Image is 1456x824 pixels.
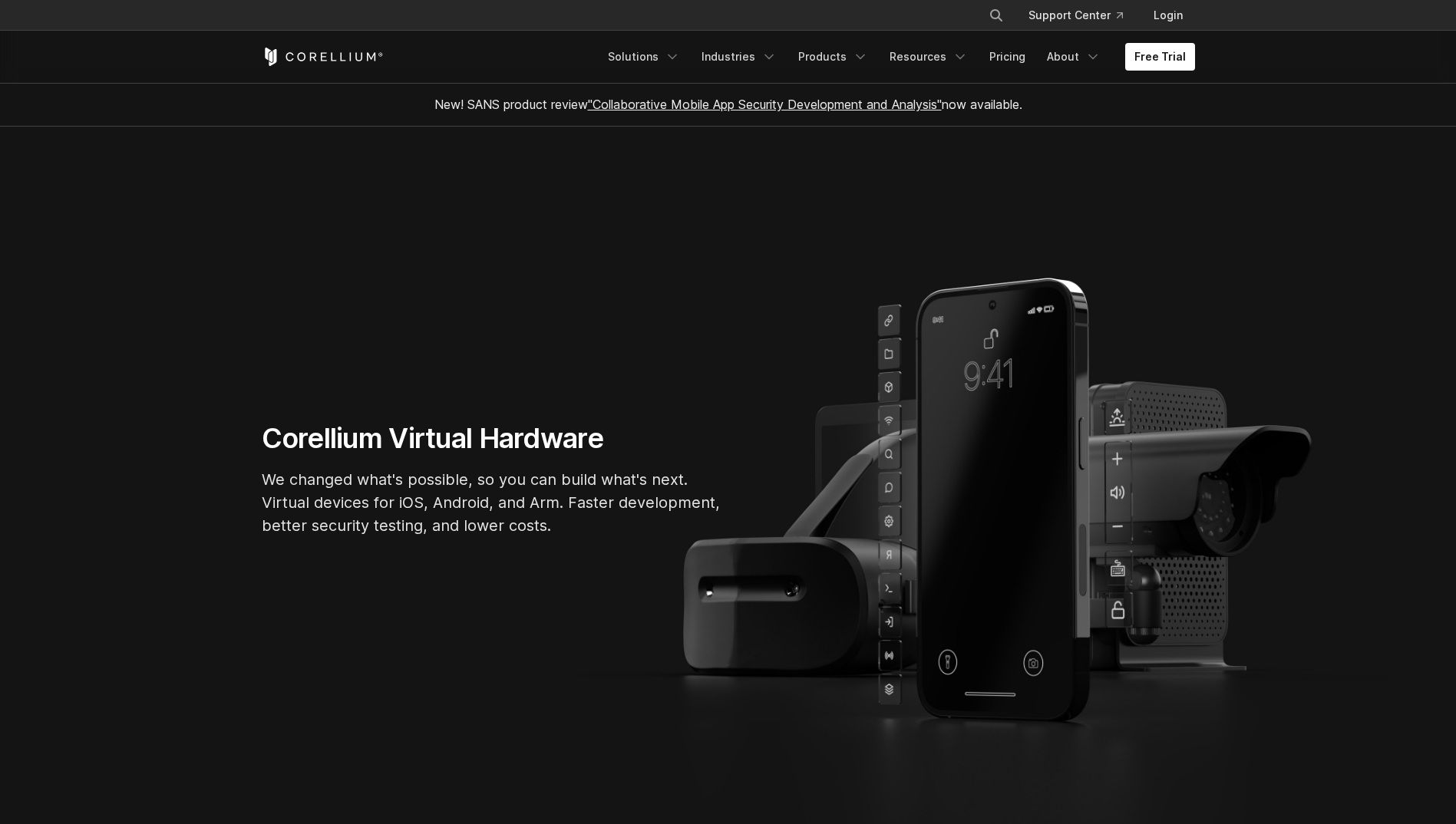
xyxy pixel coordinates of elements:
button: Search [982,2,1010,29]
a: Resources [880,43,977,71]
a: About [1038,43,1110,71]
a: "Collaborative Mobile App Security Development and Analysis" [588,97,942,112]
div: Navigation Menu [970,2,1195,29]
h1: Corellium Virtual Hardware [262,421,722,456]
a: Solutions [599,43,689,71]
a: Pricing [980,43,1035,71]
a: Industries [692,43,786,71]
a: Products [789,43,877,71]
a: Support Center [1016,2,1135,29]
p: We changed what's possible, so you can build what's next. Virtual devices for iOS, Android, and A... [262,468,722,537]
a: Free Trial [1125,43,1195,71]
a: Corellium Home [262,48,384,66]
span: New! SANS product review now available. [434,97,1022,112]
div: Navigation Menu [599,43,1195,71]
a: Login [1141,2,1195,29]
